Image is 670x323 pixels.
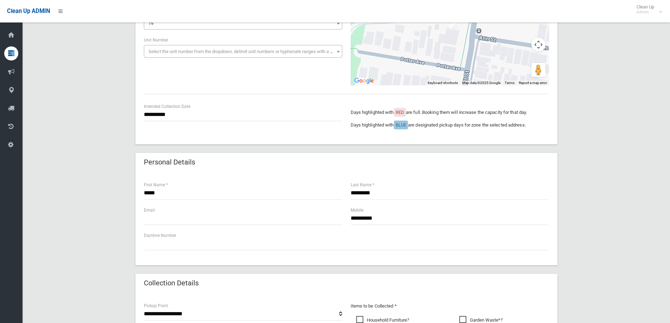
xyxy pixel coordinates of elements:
[148,21,153,26] span: 19
[531,38,545,52] button: Map camera controls
[633,4,661,15] span: Clean Up
[352,76,376,85] a: Open this area in Google Maps (opens a new window)
[135,276,207,290] header: Collection Details
[351,108,549,117] p: Days highlighted with are full. Booking them will increase the capacity for that day.
[449,18,458,30] div: 19 Woolcott Street, EARLWOOD NSW 2206
[505,81,515,85] a: Terms (opens in new tab)
[148,49,345,54] span: Select the unit number from the dropdown, delimit unit numbers or hyphenate ranges with a comma
[144,17,342,30] span: 19
[146,19,340,28] span: 19
[462,81,500,85] span: Map data ©2025 Google
[351,121,549,129] p: Days highlighted with are designated pickup days for zone the selected address.
[396,122,406,128] span: BLUE
[7,8,50,14] span: Clean Up ADMIN
[351,302,549,310] p: Items to be Collected *
[135,155,204,169] header: Personal Details
[396,110,404,115] span: RED
[531,63,545,77] button: Drag Pegman onto the map to open Street View
[428,80,458,85] button: Keyboard shortcuts
[519,81,547,85] a: Report a map error
[637,9,654,15] small: Admin
[352,76,376,85] img: Google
